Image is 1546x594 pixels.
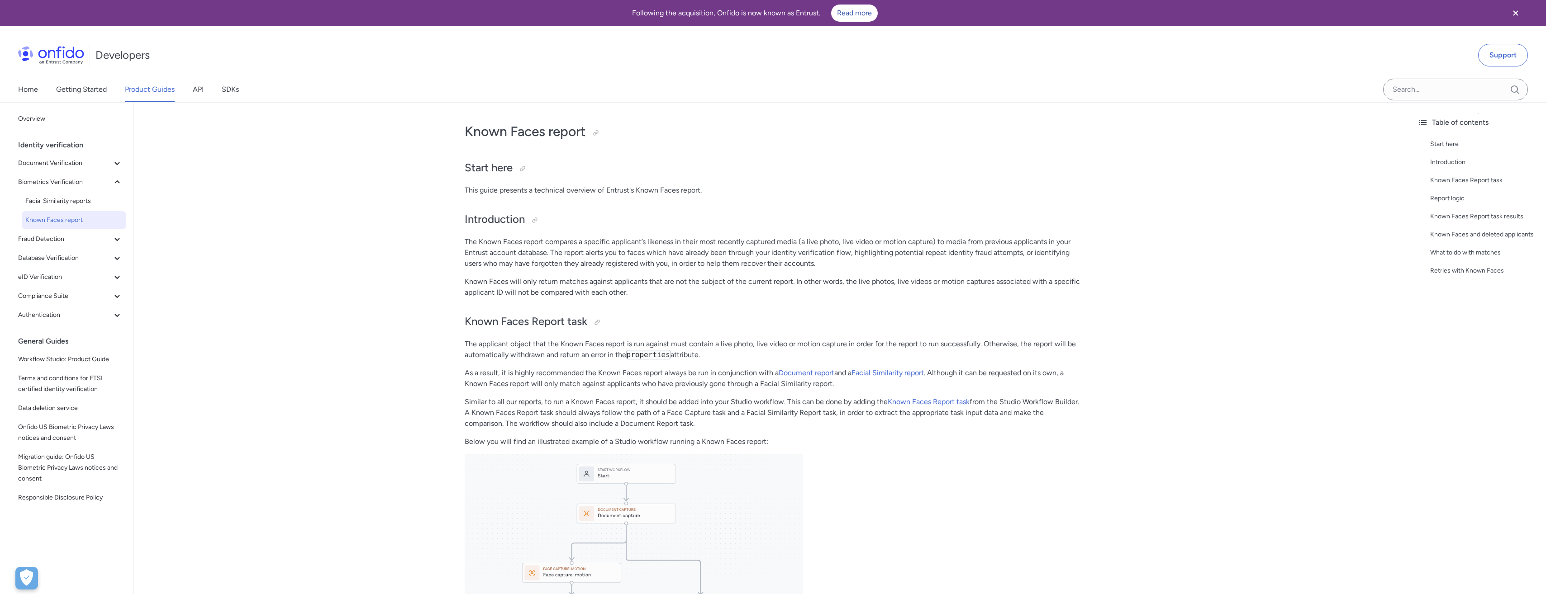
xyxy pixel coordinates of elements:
p: Similar to all our reports, to run a Known Faces report, it should be added into your Studio work... [465,396,1080,429]
span: Terms and conditions for ETSI certified identity verification [18,373,123,395]
button: Database Verification [14,249,126,267]
span: Workflow Studio: Product Guide [18,354,123,365]
a: Report logic [1430,193,1539,204]
span: eID Verification [18,272,112,283]
a: Known Faces report [22,211,126,229]
div: Identity verification [18,136,130,154]
button: Authentication [14,306,126,324]
img: Onfido Logo [18,46,84,64]
a: Overview [14,110,126,128]
span: Onfido US Biometric Privacy Laws notices and consent [18,422,123,443]
a: API [193,77,204,102]
a: Facial Similarity report [851,368,924,377]
p: As a result, it is highly recommended the Known Faces report always be run in conjunction with a ... [465,368,1080,389]
a: Workflow Studio: Product Guide [14,350,126,368]
button: Close banner [1499,2,1532,24]
button: Biometrics Verification [14,173,126,191]
p: This guide presents a technical overview of Entrust's Known Faces report. [465,185,1080,196]
button: eID Verification [14,268,126,286]
span: Migration guide: Onfido US Biometric Privacy Laws notices and consent [18,452,123,484]
p: Known Faces will only return matches against applicants that are not the subject of the current r... [465,276,1080,298]
h1: Developers [95,48,150,62]
a: What to do with matches [1430,247,1539,258]
a: Getting Started [56,77,107,102]
a: Introduction [1430,157,1539,168]
span: Fraud Detection [18,234,112,245]
a: SDKs [222,77,239,102]
span: Authentication [18,310,112,321]
p: The Known Faces report compares a specific applicant’s likeness in their most recently captured m... [465,236,1080,269]
span: Facial Similarity reports [25,196,123,207]
div: Following the acquisition, Onfido is now known as Entrust. [11,5,1499,22]
input: Onfido search input field [1383,79,1528,100]
a: Known Faces and deleted applicants [1430,229,1539,240]
span: Data deletion service [18,403,123,414]
button: Open Preferences [15,567,38,589]
a: Document report [779,368,834,377]
p: Below you will find an illustrated example of a Studio workflow running a Known Faces report: [465,436,1080,447]
a: Terms and conditions for ETSI certified identity verification [14,369,126,398]
a: Migration guide: Onfido US Biometric Privacy Laws notices and consent [14,448,126,488]
span: Biometrics Verification [18,177,112,188]
code: properties [626,350,671,359]
p: The applicant object that the Known Faces report is run against must contain a live photo, live v... [465,339,1080,360]
a: Read more [831,5,878,22]
a: Data deletion service [14,399,126,417]
a: Start here [1430,139,1539,150]
h1: Known Faces report [465,123,1080,141]
span: Compliance Suite [18,291,112,302]
svg: Close banner [1510,8,1521,19]
a: Retries with Known Faces [1430,265,1539,276]
span: Known Faces report [25,215,123,226]
a: Responsible Disclosure Policy [14,489,126,507]
div: Cookie Preferences [15,567,38,589]
a: Support [1478,44,1528,66]
button: Compliance Suite [14,287,126,305]
a: Facial Similarity reports [22,192,126,210]
a: Onfido US Biometric Privacy Laws notices and consent [14,418,126,447]
button: Document Verification [14,154,126,172]
h2: Start here [465,160,1080,176]
div: Table of contents [1418,117,1539,128]
span: Responsible Disclosure Policy [18,492,123,503]
div: General Guides [18,332,130,350]
span: Overview [18,113,123,124]
button: Fraud Detection [14,230,126,248]
span: Database Verification [18,253,112,264]
span: Document Verification [18,158,112,169]
h2: Introduction [465,212,1080,227]
a: Known Faces Report task [1430,175,1539,186]
a: Known Faces Report task [888,397,970,406]
a: Product Guides [125,77,175,102]
a: Home [18,77,38,102]
h2: Known Faces Report task [465,314,1080,330]
a: Known Faces Report task results [1430,211,1539,222]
